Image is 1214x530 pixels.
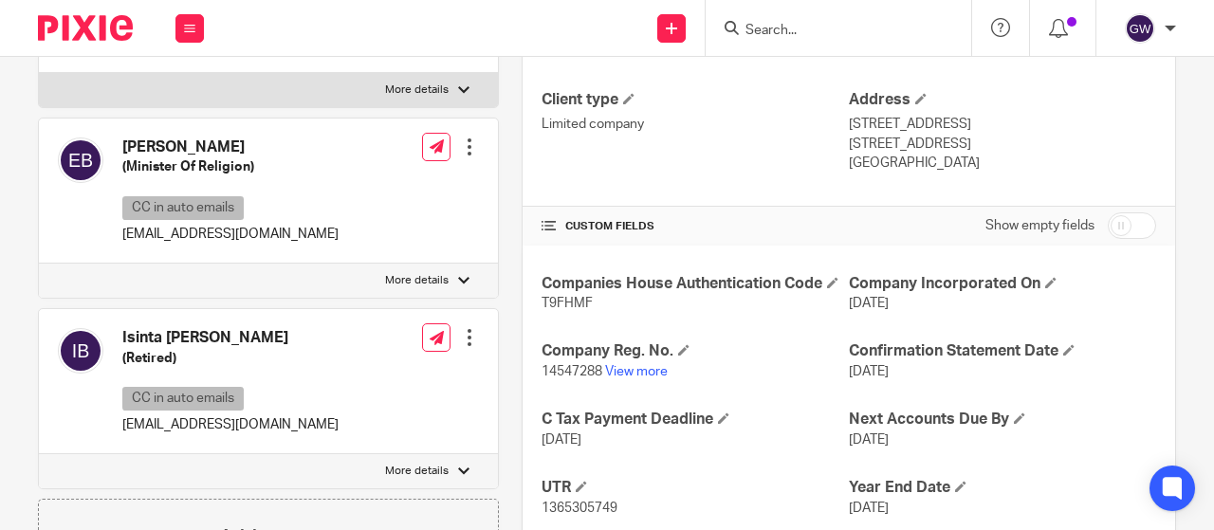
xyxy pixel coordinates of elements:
[542,365,602,378] span: 14547288
[849,90,1156,110] h4: Address
[542,410,849,429] h4: C Tax Payment Deadline
[542,502,617,515] span: 1365305749
[849,154,1156,173] p: [GEOGRAPHIC_DATA]
[849,135,1156,154] p: [STREET_ADDRESS]
[122,157,339,176] h5: (Minister Of Religion)
[542,274,849,294] h4: Companies House Authentication Code
[58,328,103,374] img: svg%3E
[849,365,889,378] span: [DATE]
[385,464,449,479] p: More details
[542,433,581,447] span: [DATE]
[542,115,849,134] p: Limited company
[122,137,339,157] h4: [PERSON_NAME]
[542,478,849,498] h4: UTR
[122,387,244,411] p: CC in auto emails
[58,137,103,183] img: svg%3E
[849,433,889,447] span: [DATE]
[122,415,339,434] p: [EMAIL_ADDRESS][DOMAIN_NAME]
[744,23,914,40] input: Search
[849,478,1156,498] h4: Year End Date
[849,502,889,515] span: [DATE]
[985,216,1094,235] label: Show empty fields
[542,341,849,361] h4: Company Reg. No.
[1125,13,1155,44] img: svg%3E
[542,219,849,234] h4: CUSTOM FIELDS
[605,365,668,378] a: View more
[385,273,449,288] p: More details
[385,82,449,98] p: More details
[122,349,339,368] h5: (Retired)
[542,90,849,110] h4: Client type
[849,410,1156,429] h4: Next Accounts Due By
[122,225,339,244] p: [EMAIL_ADDRESS][DOMAIN_NAME]
[849,341,1156,361] h4: Confirmation Statement Date
[849,297,889,310] span: [DATE]
[849,274,1156,294] h4: Company Incorporated On
[38,15,133,41] img: Pixie
[122,328,339,348] h4: Isinta [PERSON_NAME]
[122,196,244,220] p: CC in auto emails
[542,297,593,310] span: T9FHMF
[849,115,1156,134] p: [STREET_ADDRESS]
